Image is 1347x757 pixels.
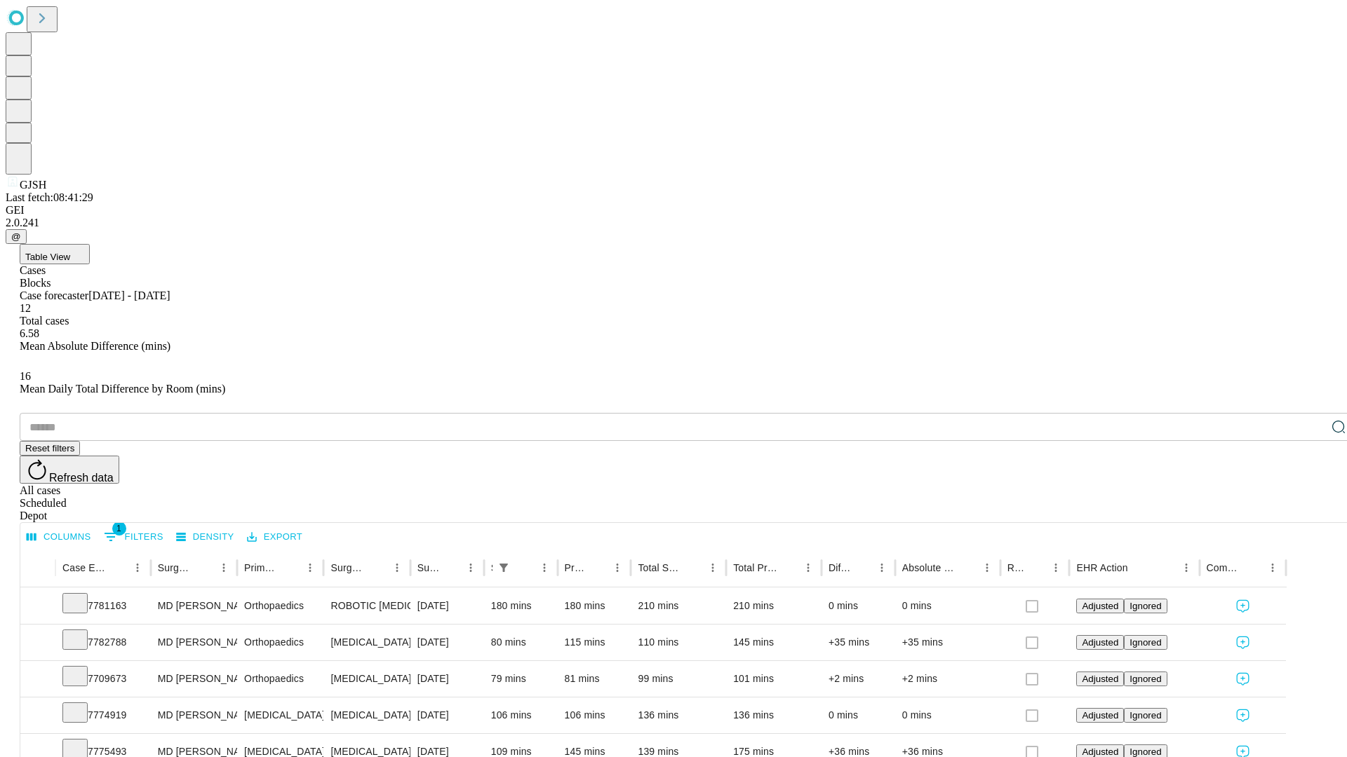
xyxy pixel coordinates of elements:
[977,558,997,578] button: Menu
[565,661,624,697] div: 81 mins
[6,217,1341,229] div: 2.0.241
[958,558,977,578] button: Sort
[779,558,798,578] button: Sort
[1243,558,1263,578] button: Sort
[243,526,306,548] button: Export
[1130,601,1161,611] span: Ignored
[368,558,387,578] button: Sort
[1076,599,1124,613] button: Adjusted
[20,441,80,456] button: Reset filters
[173,526,238,548] button: Density
[1130,674,1161,684] span: Ignored
[1207,562,1242,573] div: Comments
[1082,710,1118,721] span: Adjusted
[1076,671,1124,686] button: Adjusted
[330,661,403,697] div: [MEDICAL_DATA] WITH [MEDICAL_DATA] REPAIR
[565,697,624,733] div: 106 mins
[62,562,107,573] div: Case Epic Id
[1130,637,1161,648] span: Ignored
[20,179,46,191] span: GJSH
[515,558,535,578] button: Sort
[20,383,225,395] span: Mean Daily Total Difference by Room (mins)
[588,558,608,578] button: Sort
[62,588,144,624] div: 7781163
[703,558,723,578] button: Menu
[638,562,682,573] div: Total Scheduled Duration
[158,562,193,573] div: Surgeon Name
[281,558,300,578] button: Sort
[1124,599,1167,613] button: Ignored
[244,661,316,697] div: Orthopaedics
[25,252,70,262] span: Table View
[20,302,31,314] span: 12
[158,697,230,733] div: MD [PERSON_NAME] E Md
[491,625,551,660] div: 80 mins
[244,588,316,624] div: Orthopaedics
[1082,601,1118,611] span: Adjusted
[1082,746,1118,757] span: Adjusted
[194,558,214,578] button: Sort
[638,625,719,660] div: 110 mins
[112,521,126,536] span: 1
[27,704,48,728] button: Expand
[829,588,888,624] div: 0 mins
[608,558,627,578] button: Menu
[100,526,167,548] button: Show filters
[1026,558,1046,578] button: Sort
[1130,746,1161,757] span: Ignored
[27,594,48,619] button: Expand
[62,661,144,697] div: 7709673
[387,558,407,578] button: Menu
[494,558,514,578] div: 1 active filter
[158,588,230,624] div: MD [PERSON_NAME] [PERSON_NAME] Md
[1124,635,1167,650] button: Ignored
[20,315,69,327] span: Total cases
[441,558,461,578] button: Sort
[852,558,872,578] button: Sort
[330,625,403,660] div: [MEDICAL_DATA] [MEDICAL_DATA]
[330,588,403,624] div: ROBOTIC [MEDICAL_DATA] KNEE TOTAL
[902,661,993,697] div: +2 mins
[1046,558,1066,578] button: Menu
[20,289,88,301] span: Case forecaster
[491,661,551,697] div: 79 mins
[417,588,477,624] div: [DATE]
[565,562,587,573] div: Predicted In Room Duration
[491,562,492,573] div: Scheduled In Room Duration
[1076,635,1124,650] button: Adjusted
[902,697,993,733] div: 0 mins
[25,443,74,453] span: Reset filters
[23,526,95,548] button: Select columns
[829,562,851,573] div: Difference
[829,625,888,660] div: +35 mins
[461,558,481,578] button: Menu
[6,229,27,244] button: @
[214,558,234,578] button: Menu
[733,697,815,733] div: 136 mins
[1076,708,1124,723] button: Adjusted
[733,588,815,624] div: 210 mins
[417,661,477,697] div: [DATE]
[20,370,31,382] span: 16
[244,562,279,573] div: Primary Service
[27,631,48,655] button: Expand
[244,625,316,660] div: Orthopaedics
[638,697,719,733] div: 136 mins
[1177,558,1196,578] button: Menu
[330,697,403,733] div: [MEDICAL_DATA]
[902,625,993,660] div: +35 mins
[417,562,440,573] div: Surgery Date
[108,558,128,578] button: Sort
[158,625,230,660] div: MD [PERSON_NAME] [PERSON_NAME] Md
[1082,674,1118,684] span: Adjusted
[733,562,777,573] div: Total Predicted Duration
[829,661,888,697] div: +2 mins
[62,625,144,660] div: 7782788
[20,327,39,339] span: 6.58
[683,558,703,578] button: Sort
[88,289,170,301] span: [DATE] - [DATE]
[638,661,719,697] div: 99 mins
[798,558,818,578] button: Menu
[733,625,815,660] div: 145 mins
[535,558,554,578] button: Menu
